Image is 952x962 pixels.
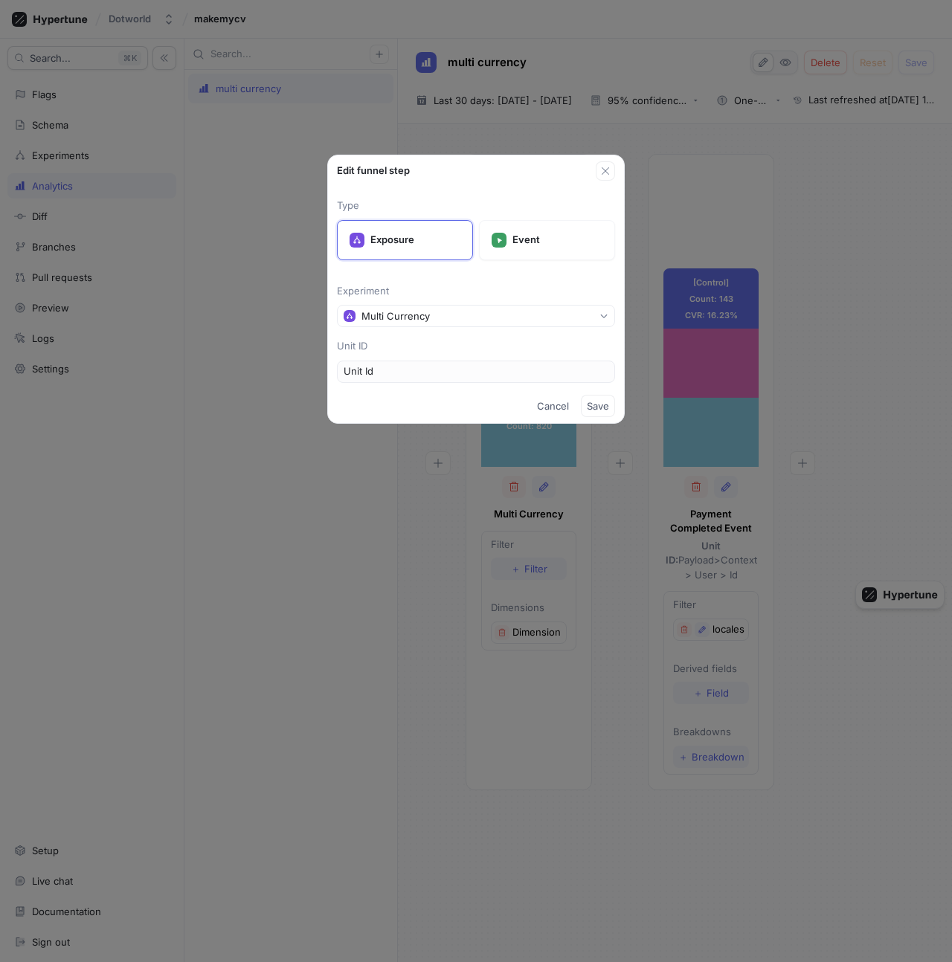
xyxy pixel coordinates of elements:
span: Save [587,401,609,410]
div: Edit funnel step [337,164,596,178]
div: Multi Currency [361,310,430,323]
span: Cancel [537,401,569,410]
button: Cancel [531,395,575,417]
button: Save [581,395,615,417]
p: Exposure [370,233,460,248]
p: Type [337,198,615,213]
button: Multi Currency [337,305,615,327]
p: Event [512,233,602,248]
p: Unit ID [337,339,615,354]
p: Experiment [337,284,615,299]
